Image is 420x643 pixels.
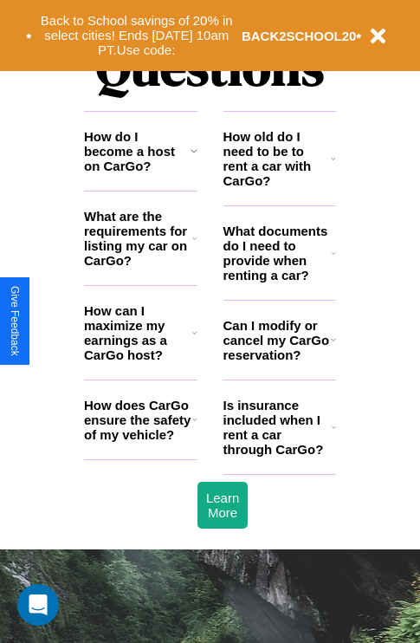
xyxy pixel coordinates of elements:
h3: How old do I need to be to rent a car with CarGo? [223,129,332,188]
h3: How do I become a host on CarGo? [84,129,191,173]
div: Give Feedback [9,286,21,356]
h3: Can I modify or cancel my CarGo reservation? [223,318,331,362]
h3: How can I maximize my earnings as a CarGo host? [84,303,192,362]
h3: What documents do I need to provide when renting a car? [223,224,333,283]
div: Open Intercom Messenger [17,584,59,626]
h3: What are the requirements for listing my car on CarGo? [84,209,192,268]
h3: How does CarGo ensure the safety of my vehicle? [84,398,192,442]
b: BACK2SCHOOL20 [242,29,357,43]
button: Back to School savings of 20% in select cities! Ends [DATE] 10am PT.Use code: [32,9,242,62]
h3: Is insurance included when I rent a car through CarGo? [223,398,332,457]
button: Learn More [197,482,248,529]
